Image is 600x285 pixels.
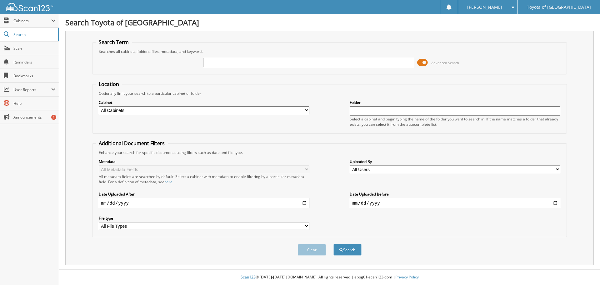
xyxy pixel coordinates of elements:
span: Reminders [13,59,56,65]
div: Searches all cabinets, folders, files, metadata, and keywords [96,49,564,54]
a: Privacy Policy [395,274,419,280]
label: File type [99,216,309,221]
span: Scan [13,46,56,51]
span: Announcements [13,115,56,120]
div: 1 [51,115,56,120]
legend: Location [96,81,122,88]
div: Optionally limit your search to a particular cabinet or folder [96,91,564,96]
span: Toyota of [GEOGRAPHIC_DATA] [527,5,591,9]
h1: Search Toyota of [GEOGRAPHIC_DATA] [65,17,594,28]
img: scan123-logo-white.svg [6,3,53,11]
label: Cabinet [99,100,309,105]
legend: Additional Document Filters [96,140,168,147]
input: end [350,198,560,208]
label: Date Uploaded Before [350,191,560,197]
input: start [99,198,309,208]
legend: Search Term [96,39,132,46]
label: Date Uploaded After [99,191,309,197]
div: All metadata fields are searched by default. Select a cabinet with metadata to enable filtering b... [99,174,309,185]
span: Advanced Search [431,60,459,65]
div: © [DATE]-[DATE] [DOMAIN_NAME]. All rights reserved | appg01-scan123-com | [59,270,600,285]
a: here [164,179,172,185]
button: Search [333,244,362,256]
span: User Reports [13,87,51,92]
label: Metadata [99,159,309,164]
span: Scan123 [241,274,256,280]
div: Enhance your search for specific documents using filters such as date and file type. [96,150,564,155]
span: Search [13,32,55,37]
div: Select a cabinet and begin typing the name of the folder you want to search in. If the name match... [350,116,560,127]
span: Help [13,101,56,106]
span: Bookmarks [13,73,56,79]
label: Folder [350,100,560,105]
label: Uploaded By [350,159,560,164]
button: Clear [298,244,326,256]
span: [PERSON_NAME] [467,5,502,9]
span: Cabinets [13,18,51,23]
